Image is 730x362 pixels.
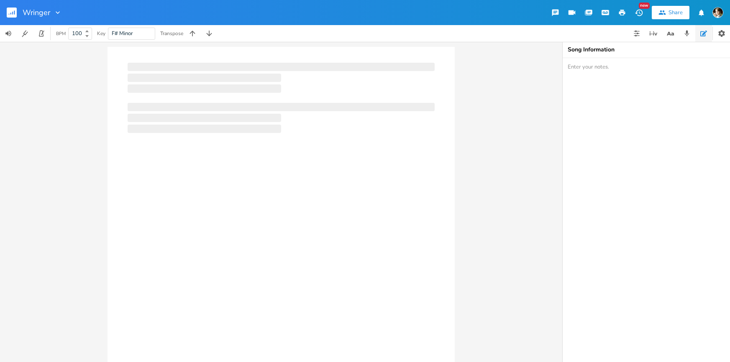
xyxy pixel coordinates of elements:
[160,31,183,36] div: Transpose
[630,5,647,20] button: New
[639,3,650,9] div: New
[568,47,725,53] div: Song Information
[23,9,50,16] span: Wringer
[56,31,66,36] div: BPM
[669,9,683,16] div: Share
[712,7,723,18] img: Robert Wise
[112,30,133,37] span: F# Minor
[97,31,105,36] div: Key
[652,6,689,19] button: Share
